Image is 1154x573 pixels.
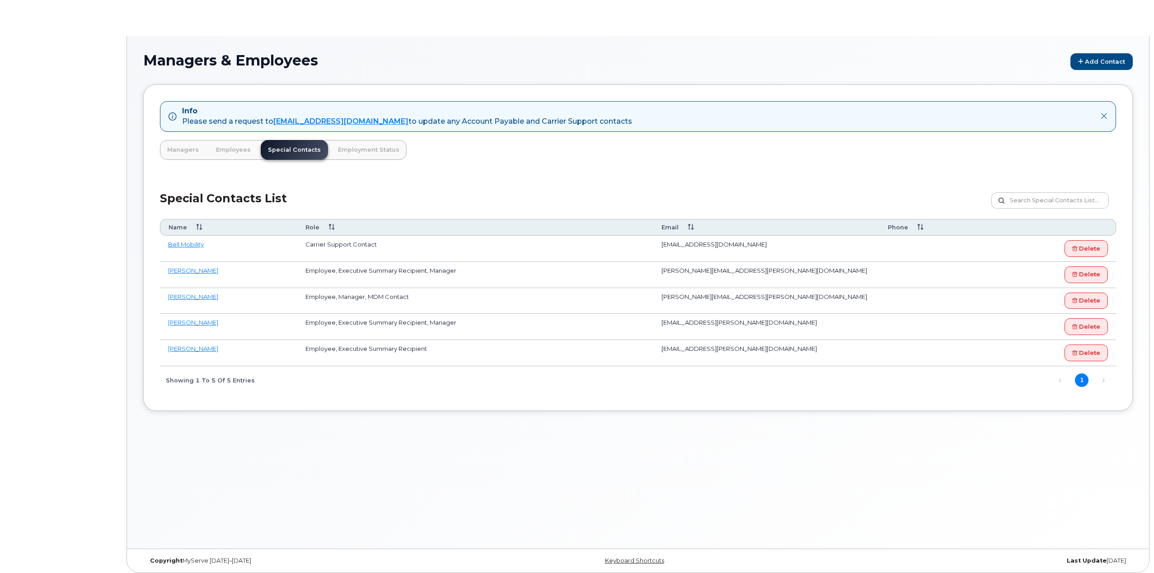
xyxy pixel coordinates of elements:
td: Employee, Executive Summary Recipient [297,340,653,366]
a: [PERSON_NAME] [168,293,218,300]
a: Previous [1053,374,1067,387]
td: Carrier Support Contact [297,236,653,262]
td: [PERSON_NAME][EMAIL_ADDRESS][PERSON_NAME][DOMAIN_NAME] [653,288,880,314]
a: Delete [1065,266,1108,283]
a: 1 [1075,373,1088,387]
strong: Last Update [1067,557,1107,564]
a: Delete [1065,318,1108,335]
div: Please send a request to to update any Account Payable and Carrier Support contacts [182,116,632,127]
td: [EMAIL_ADDRESS][DOMAIN_NAME] [653,236,880,262]
a: Managers [160,140,206,160]
strong: Info [182,107,197,115]
strong: Copyright [150,557,183,564]
a: [EMAIL_ADDRESS][DOMAIN_NAME] [273,117,408,126]
a: Keyboard Shortcuts [605,557,664,564]
a: Delete [1065,345,1108,361]
a: Delete [1065,240,1108,257]
th: Role: activate to sort column ascending [297,219,653,236]
a: [PERSON_NAME] [168,267,218,274]
h1: Managers & Employees [143,52,1133,70]
th: Phone: activate to sort column ascending [880,219,988,236]
a: Employees [209,140,258,160]
h2: Special Contacts List [160,192,287,219]
td: Employee, Manager, MDM Contact [297,288,653,314]
div: [DATE] [803,557,1133,564]
th: Email: activate to sort column ascending [653,219,880,236]
th: Name: activate to sort column ascending [160,219,297,236]
a: Next [1097,374,1110,387]
div: MyServe [DATE]–[DATE] [143,557,473,564]
a: Special Contacts [261,140,328,160]
td: Employee, Executive Summary Recipient, Manager [297,314,653,340]
td: [EMAIL_ADDRESS][PERSON_NAME][DOMAIN_NAME] [653,340,880,366]
a: Employment Status [331,140,407,160]
a: Delete [1065,293,1108,309]
a: [PERSON_NAME] [168,345,218,352]
a: Add Contact [1070,53,1133,70]
td: [EMAIL_ADDRESS][PERSON_NAME][DOMAIN_NAME] [653,314,880,340]
td: Employee, Executive Summary Recipient, Manager [297,262,653,288]
a: [PERSON_NAME] [168,319,218,326]
div: Showing 1 to 5 of 5 entries [160,372,255,387]
a: Bell Mobility [168,241,204,248]
td: [PERSON_NAME][EMAIL_ADDRESS][PERSON_NAME][DOMAIN_NAME] [653,262,880,288]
